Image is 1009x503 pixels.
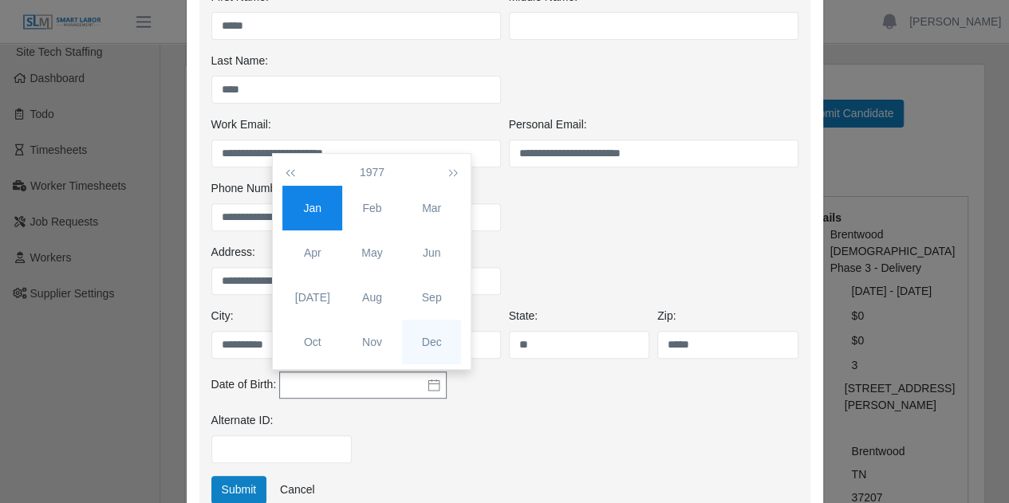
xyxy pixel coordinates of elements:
div: Nov [342,334,402,351]
label: Address: [211,244,255,261]
div: Jun [402,245,462,261]
label: Last Name: [211,53,269,69]
div: Dec [402,334,462,351]
div: May [342,245,402,261]
body: Rich Text Area. Press ALT-0 for help. [13,13,595,30]
label: City: [211,308,234,324]
label: Work Email: [211,116,271,133]
label: Zip: [657,308,676,324]
div: Aug [342,289,402,306]
div: Jan [282,200,342,217]
label: Personal Email: [509,116,587,133]
div: Sep [402,289,462,306]
label: Date of Birth: [211,376,277,393]
div: Mar [402,200,462,217]
div: Feb [342,200,402,217]
label: Phone Number: [211,180,290,197]
div: Apr [282,245,342,261]
div: [DATE] [282,289,342,306]
label: Alternate ID: [211,412,274,429]
label: State: [509,308,538,324]
button: 1977 [357,159,388,186]
div: Oct [282,334,342,351]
